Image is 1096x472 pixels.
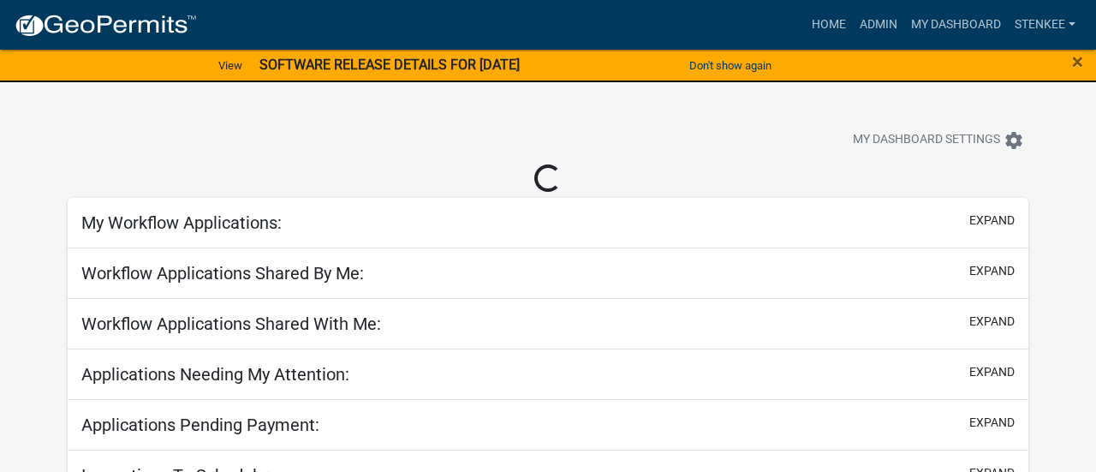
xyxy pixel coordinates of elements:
a: View [211,51,249,80]
button: expand [969,262,1015,280]
h5: Applications Needing My Attention: [81,364,349,385]
a: stenkee [1008,9,1082,41]
h5: Workflow Applications Shared With Me: [81,314,381,334]
a: My Dashboard [904,9,1008,41]
i: settings [1004,130,1024,151]
span: My Dashboard Settings [853,130,1000,151]
h5: Workflow Applications Shared By Me: [81,263,364,284]
button: expand [969,363,1015,381]
button: Don't show again [682,51,778,80]
span: × [1072,50,1083,74]
button: expand [969,414,1015,432]
a: Admin [853,9,904,41]
button: expand [969,313,1015,331]
h5: Applications Pending Payment: [81,415,319,435]
strong: SOFTWARE RELEASE DETAILS FOR [DATE] [259,57,520,73]
a: Home [805,9,853,41]
button: My Dashboard Settingssettings [839,123,1038,157]
h5: My Workflow Applications: [81,212,282,233]
button: expand [969,212,1015,230]
button: Close [1072,51,1083,72]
